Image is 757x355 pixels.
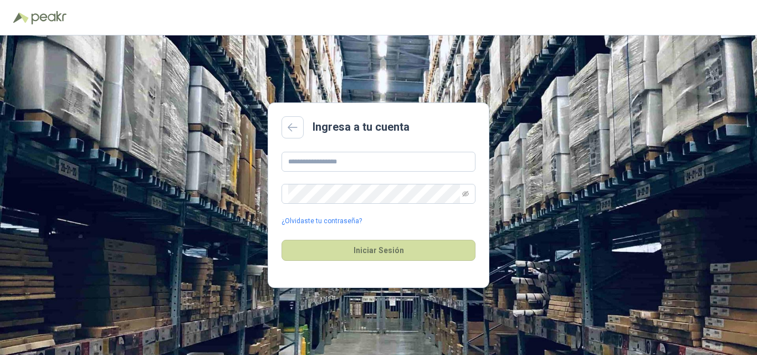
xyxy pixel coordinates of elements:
h2: Ingresa a tu cuenta [313,119,410,136]
span: eye-invisible [462,191,469,197]
img: Peakr [31,11,67,24]
button: Iniciar Sesión [282,240,475,261]
img: Logo [13,12,29,23]
a: ¿Olvidaste tu contraseña? [282,216,362,227]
